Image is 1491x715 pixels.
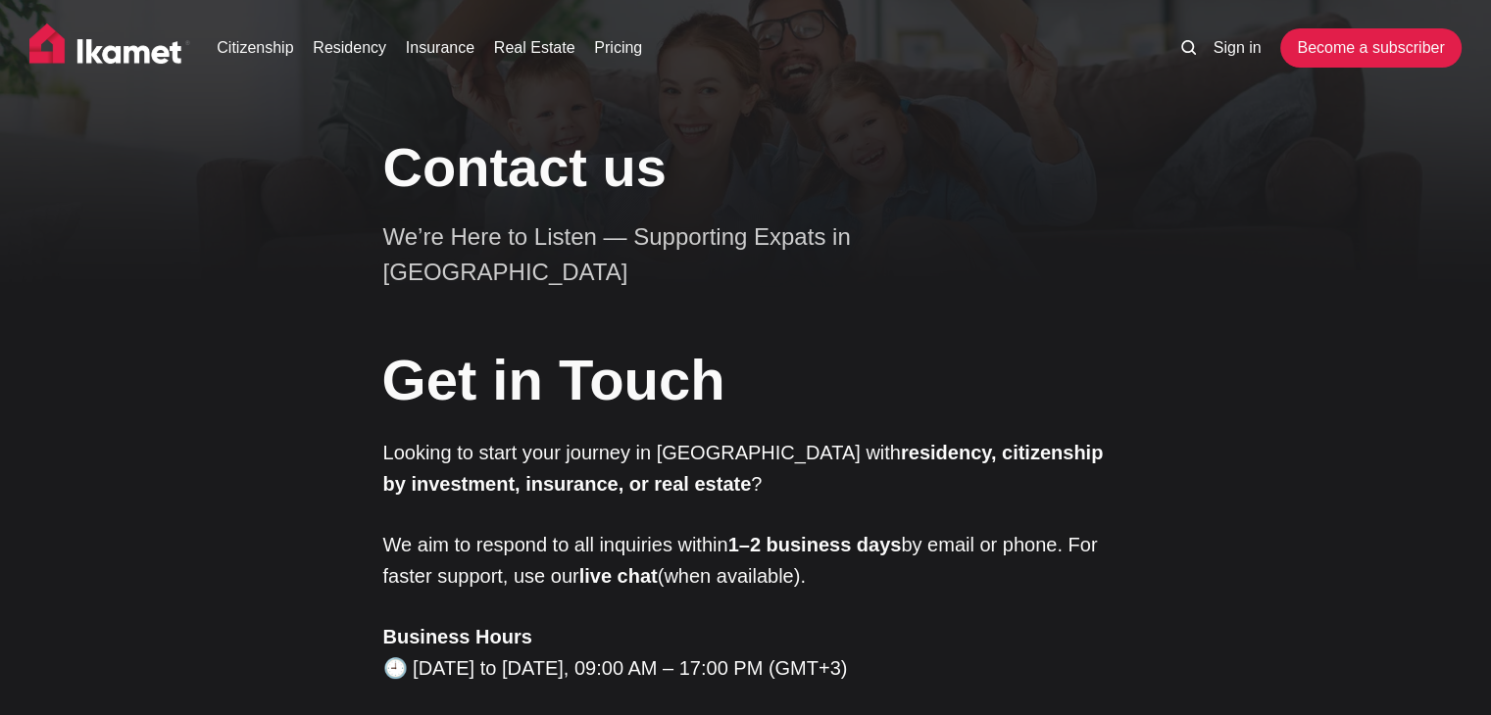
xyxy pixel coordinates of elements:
h1: Contact us [383,134,1109,200]
p: 🕘 [DATE] to [DATE], 09:00 AM – 17:00 PM (GMT+3) [383,621,1109,684]
p: We aim to respond to all inquiries within by email or phone. For faster support, use our (when av... [383,529,1109,592]
strong: residency, citizenship by investment, insurance, or real estate [383,442,1104,495]
p: Looking to start your journey in [GEOGRAPHIC_DATA] with ? [383,437,1109,500]
a: Real Estate [494,36,575,60]
strong: 1–2 business days [728,534,902,555]
h1: Get in Touch [382,340,1108,419]
strong: Business Hours [383,626,532,647]
a: Residency [313,36,386,60]
a: Citizenship [217,36,293,60]
p: We’re Here to Listen — Supporting Expats in [GEOGRAPHIC_DATA] [383,219,1069,290]
a: Pricing [594,36,642,60]
a: Become a subscriber [1280,28,1461,68]
img: Ikamet home [29,24,190,72]
a: Insurance [406,36,474,60]
strong: live chat [579,565,658,587]
a: Sign in [1214,36,1262,60]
